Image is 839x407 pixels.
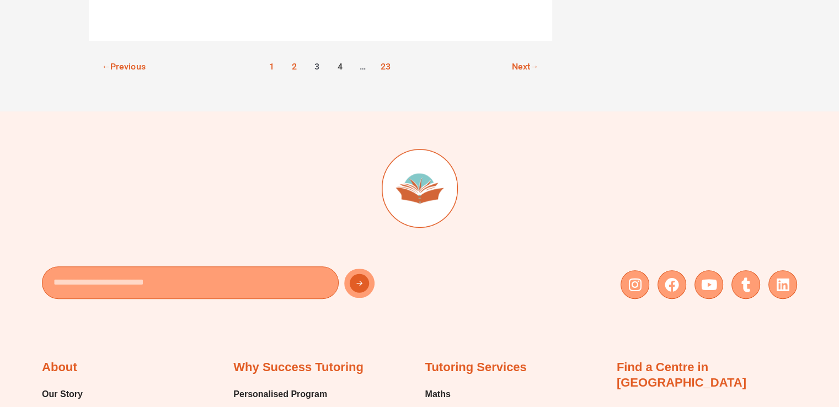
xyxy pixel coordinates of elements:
h2: Why Success Tutoring [233,360,364,376]
a: 1 [261,57,282,78]
a: Previous [89,57,159,78]
form: New Form [42,266,414,304]
span: 3 [307,57,327,78]
a: Personalised Program [233,386,327,403]
a: Next [499,57,552,78]
span: Our Story [42,386,83,403]
a: 4 [330,57,350,78]
nav: Post pagination [89,57,552,78]
span: Maths [425,386,451,403]
a: Our Story [42,386,122,403]
a: Maths [425,386,478,403]
a: 2 [284,57,304,78]
a: 23 [375,57,396,78]
span: … [352,57,373,78]
span: → [530,61,539,72]
h2: About [42,360,77,376]
a: Find a Centre in [GEOGRAPHIC_DATA] [617,360,746,390]
span: ← [101,61,110,72]
h2: Tutoring Services [425,360,527,376]
iframe: Chat Widget [655,283,839,407]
